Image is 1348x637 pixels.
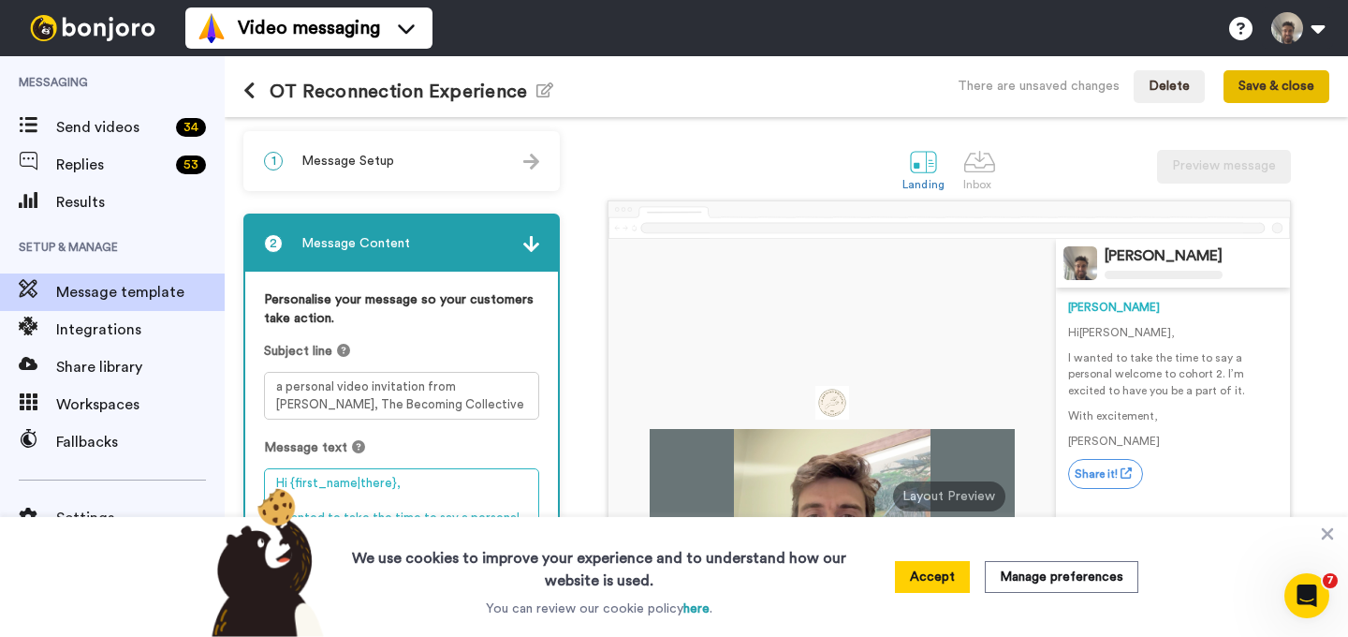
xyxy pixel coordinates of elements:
[264,438,347,457] span: Message text
[264,342,332,361] span: Subject line
[56,356,225,378] span: Share library
[963,178,996,191] div: Inbox
[523,236,539,252] img: arrow.svg
[238,15,380,41] span: Video messaging
[56,191,225,214] span: Results
[902,178,945,191] div: Landing
[895,561,970,593] button: Accept
[195,487,333,637] img: bear-with-cookie.png
[176,118,206,137] div: 34
[893,136,954,200] a: Landing
[243,81,553,102] h1: OT Reconnection Experience
[985,561,1138,593] button: Manage preferences
[1068,300,1278,316] div: [PERSON_NAME]
[893,481,1005,511] div: Layout Preview
[56,507,225,529] span: Settings
[1068,325,1278,341] p: Hi [PERSON_NAME] ,
[22,15,163,41] img: bj-logo-header-white.svg
[1068,350,1278,398] p: I wanted to take the time to say a personal welcome to cohort 2. I’m excited to have you be a par...
[176,156,206,174] div: 53
[1284,573,1329,618] iframe: Intercom live chat
[301,234,410,253] span: Message Content
[56,154,168,176] span: Replies
[264,152,283,170] span: 1
[56,318,225,341] span: Integrations
[56,431,225,453] span: Fallbacks
[1063,246,1097,280] img: Profile Image
[56,281,225,304] span: Message template
[1068,408,1278,424] p: With excitement,
[1157,150,1291,184] button: Preview message
[1223,70,1329,104] button: Save & close
[333,536,865,592] h3: We use cookies to improve your experience and to understand how our website is used.
[954,136,1005,200] a: Inbox
[1323,573,1338,588] span: 7
[56,116,168,139] span: Send videos
[264,290,539,328] label: Personalise your message so your customers take action.
[56,393,225,416] span: Workspaces
[197,13,227,43] img: vm-color.svg
[243,131,560,191] div: 1Message Setup
[1105,247,1223,265] div: [PERSON_NAME]
[486,600,712,618] p: You can review our cookie policy .
[264,372,539,420] textarea: a personal video invitation from [PERSON_NAME], The Becoming Collective
[1068,434,1278,450] p: [PERSON_NAME]
[301,152,394,170] span: Message Setup
[264,468,539,633] textarea: Hi {first_name|there}, I wanted to take the time to say a personal welcome to cohort 2. I’m excit...
[1068,459,1143,489] a: Share it!
[523,154,539,170] img: arrow.svg
[264,234,283,253] span: 2
[815,386,849,420] img: 08376947-26c1-4978-9108-90f85f006a24
[1134,70,1205,104] button: Delete
[958,77,1120,96] div: There are unsaved changes
[683,602,710,615] a: here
